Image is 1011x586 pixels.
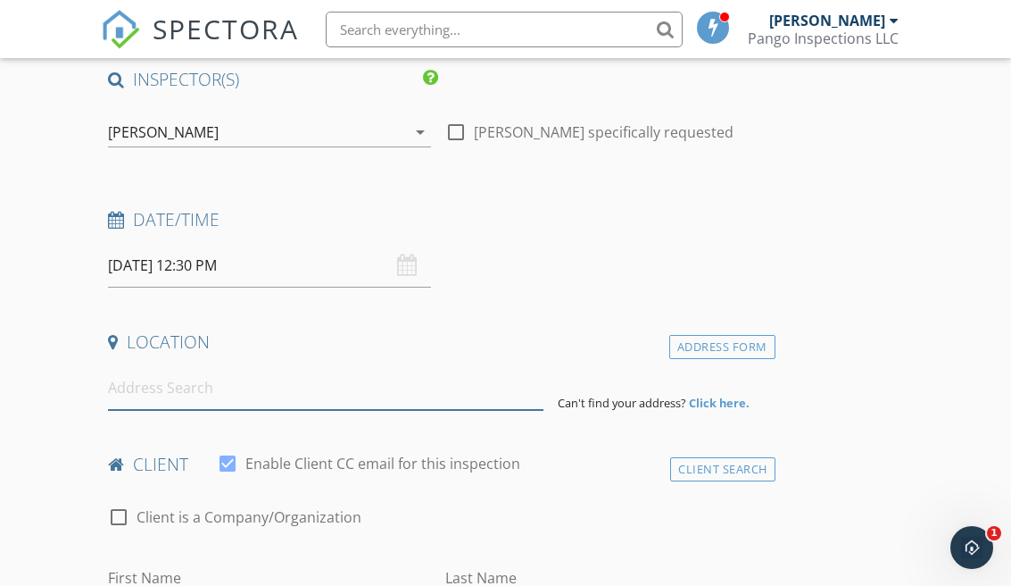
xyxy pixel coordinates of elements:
input: Search everything... [326,11,683,46]
h4: Location [108,330,767,353]
div: [PERSON_NAME] [769,11,885,29]
input: Address Search [108,365,543,409]
div: [PERSON_NAME] [108,123,219,139]
strong: Click here. [689,394,750,410]
label: Client is a Company/Organization [137,507,361,525]
span: Can't find your address? [558,394,686,410]
div: Pango Inspections LLC [748,29,899,46]
h4: Date/Time [108,207,767,230]
i: arrow_drop_down [410,121,431,142]
span: 1 [987,525,1001,540]
h4: client [108,452,767,475]
label: [PERSON_NAME] specifically requested [474,122,733,140]
iframe: Intercom live chat [950,525,993,568]
a: SPECTORA [101,24,299,62]
input: Select date [108,243,431,287]
div: Client Search [670,456,775,481]
img: The Best Home Inspection Software - Spectora [101,9,140,48]
h4: INSPECTOR(S) [108,67,438,90]
label: Enable Client CC email for this inspection [245,454,520,472]
span: SPECTORA [153,9,299,46]
div: Address Form [669,334,775,358]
